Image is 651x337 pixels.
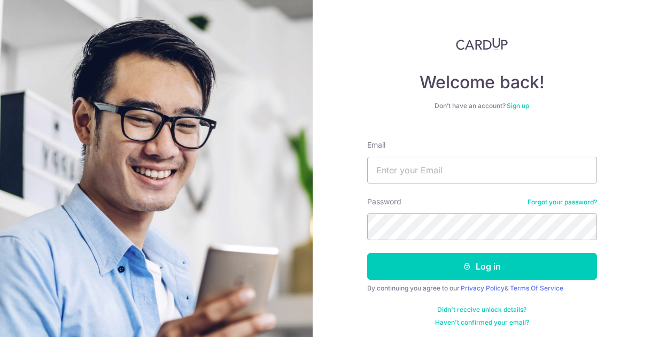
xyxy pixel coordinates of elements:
a: Didn't receive unlock details? [437,305,526,314]
a: Sign up [507,102,529,110]
h4: Welcome back! [367,72,597,93]
a: Forgot your password? [528,198,597,206]
div: Don’t have an account? [367,102,597,110]
img: CardUp Logo [456,37,508,50]
a: Privacy Policy [461,284,505,292]
button: Log in [367,253,597,280]
div: By continuing you agree to our & [367,284,597,293]
a: Haven't confirmed your email? [435,318,529,327]
a: Terms Of Service [510,284,563,292]
label: Password [367,196,401,207]
label: Email [367,140,385,150]
input: Enter your Email [367,157,597,183]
